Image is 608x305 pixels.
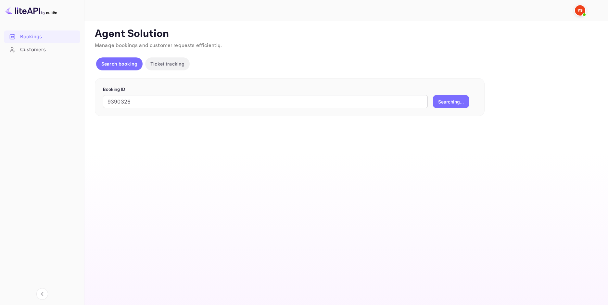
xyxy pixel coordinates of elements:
img: LiteAPI logo [5,5,57,16]
p: Agent Solution [95,28,596,41]
div: Customers [20,46,77,54]
button: Searching... [433,95,469,108]
a: Customers [4,43,80,55]
p: Search booking [101,60,137,67]
button: Collapse navigation [36,288,48,300]
p: Ticket tracking [150,60,184,67]
input: Enter Booking ID (e.g., 63782194) [103,95,428,108]
div: Bookings [20,33,77,41]
img: Yandex Support [575,5,585,16]
p: Booking ID [103,86,476,93]
a: Bookings [4,30,80,43]
span: Manage bookings and customer requests efficiently. [95,42,222,49]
